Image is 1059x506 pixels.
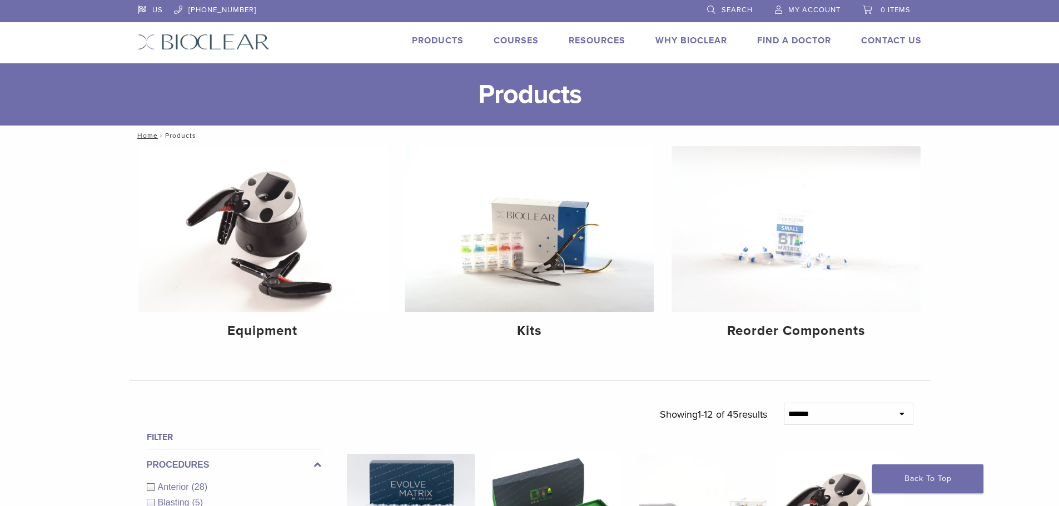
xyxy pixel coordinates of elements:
[861,35,922,46] a: Contact Us
[881,6,911,14] span: 0 items
[138,34,270,50] img: Bioclear
[757,35,831,46] a: Find A Doctor
[655,35,727,46] a: Why Bioclear
[722,6,753,14] span: Search
[147,430,321,444] h4: Filter
[660,403,767,426] p: Showing results
[872,464,983,493] a: Back To Top
[130,126,930,146] nav: Products
[158,133,165,138] span: /
[494,35,539,46] a: Courses
[138,146,387,312] img: Equipment
[158,482,192,492] span: Anterior
[147,321,379,341] h4: Equipment
[414,321,645,341] h4: Kits
[788,6,841,14] span: My Account
[672,146,921,312] img: Reorder Components
[680,321,912,341] h4: Reorder Components
[138,146,387,348] a: Equipment
[405,146,654,348] a: Kits
[134,132,158,139] a: Home
[147,458,321,472] label: Procedures
[698,408,739,420] span: 1-12 of 45
[412,35,464,46] a: Products
[672,146,921,348] a: Reorder Components
[405,146,654,312] img: Kits
[192,482,207,492] span: (28)
[569,35,625,46] a: Resources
